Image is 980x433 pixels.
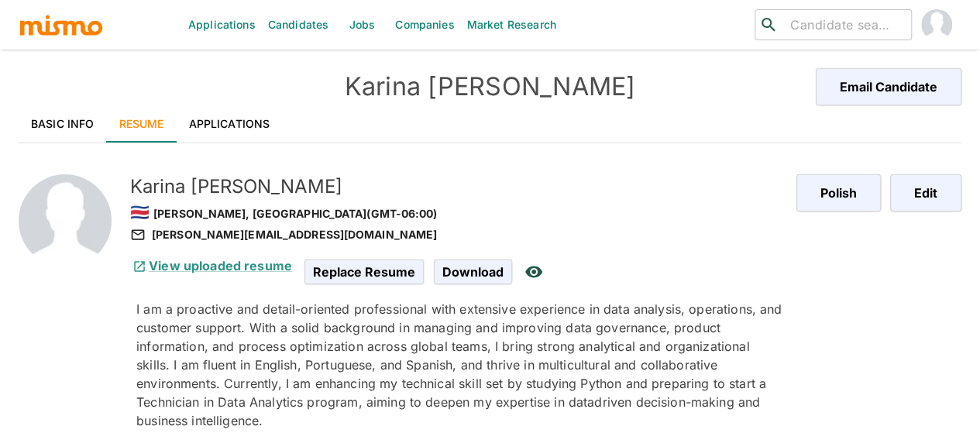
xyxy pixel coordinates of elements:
[136,300,784,430] div: I am a proactive and detail-oriented professional with extensive experience in data analysis, ope...
[130,199,784,225] div: [PERSON_NAME], [GEOGRAPHIC_DATA] (GMT-06:00)
[434,264,512,277] a: Download
[130,174,784,199] h5: Karina [PERSON_NAME]
[19,13,104,36] img: logo
[921,9,952,40] img: Maia Reyes
[130,225,784,244] div: [PERSON_NAME][EMAIL_ADDRESS][DOMAIN_NAME]
[130,203,150,222] span: 🇨🇷
[19,105,107,143] a: Basic Info
[890,174,961,211] button: Edit
[107,105,177,143] a: Resume
[254,71,726,102] h4: Karina [PERSON_NAME]
[434,259,512,284] span: Download
[19,174,112,267] img: 2Q==
[784,14,905,36] input: Candidate search
[177,105,283,143] a: Applications
[816,68,961,105] button: Email Candidate
[796,174,881,211] button: Polish
[304,259,424,284] span: Replace Resume
[130,258,292,273] a: View uploaded resume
